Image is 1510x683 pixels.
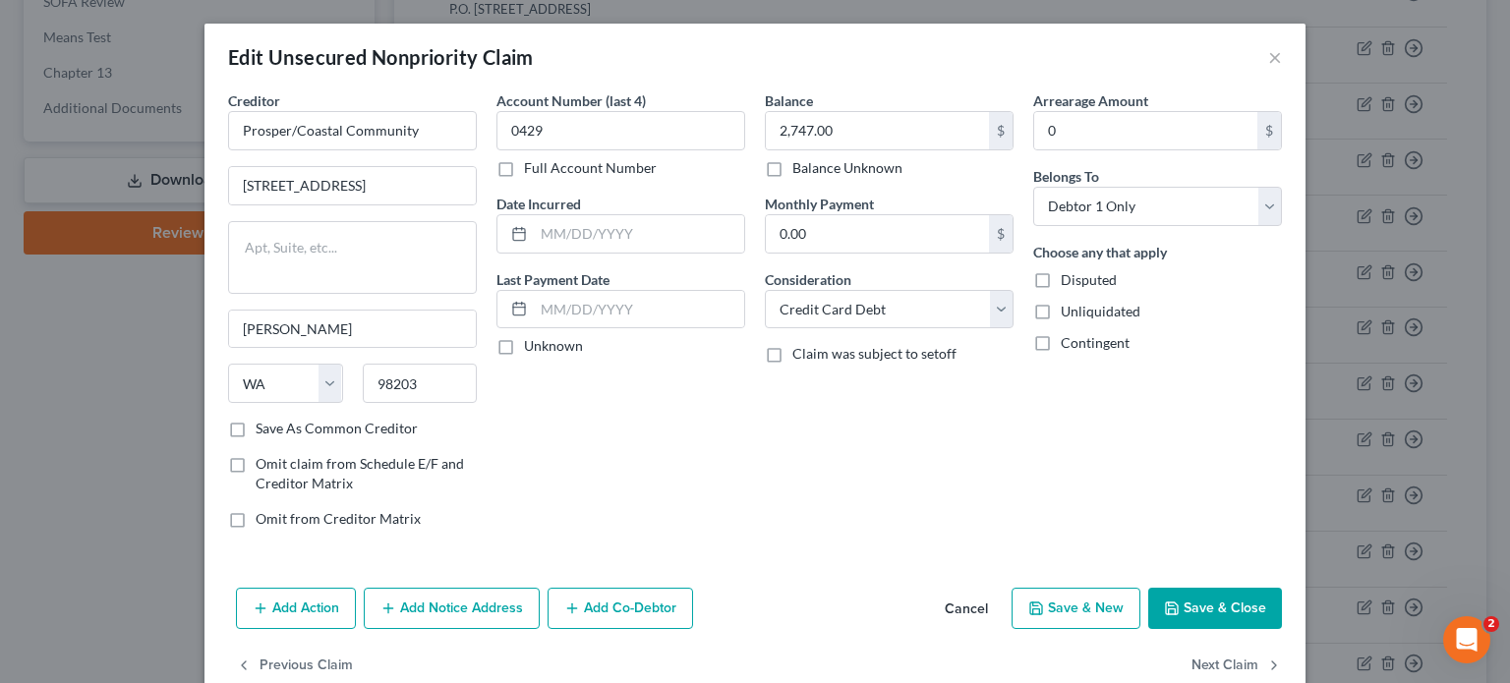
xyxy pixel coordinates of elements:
span: 2 [1483,616,1499,632]
label: Save As Common Creditor [256,419,418,438]
input: Enter city... [229,311,476,348]
label: Unknown [524,336,583,356]
label: Balance Unknown [792,158,902,178]
input: Enter address... [229,167,476,204]
label: Monthly Payment [765,194,874,214]
span: Unliquidated [1061,303,1140,319]
input: 0.00 [766,215,989,253]
span: Omit from Creditor Matrix [256,510,421,527]
div: $ [989,215,1013,253]
button: Add Notice Address [364,588,540,629]
span: Creditor [228,92,280,109]
input: MM/DD/YYYY [534,291,744,328]
label: Balance [765,90,813,111]
div: $ [1257,112,1281,149]
label: Account Number (last 4) [496,90,646,111]
label: Arrearage Amount [1033,90,1148,111]
input: MM/DD/YYYY [534,215,744,253]
label: Choose any that apply [1033,242,1167,262]
input: Search creditor by name... [228,111,477,150]
label: Last Payment Date [496,269,610,290]
span: Omit claim from Schedule E/F and Creditor Matrix [256,455,464,491]
button: Cancel [929,590,1004,629]
label: Date Incurred [496,194,581,214]
button: Save & New [1012,588,1140,629]
input: Enter zip... [363,364,478,403]
button: Add Action [236,588,356,629]
input: XXXX [496,111,745,150]
button: × [1268,45,1282,69]
label: Full Account Number [524,158,657,178]
span: Contingent [1061,334,1130,351]
input: 0.00 [1034,112,1257,149]
div: Edit Unsecured Nonpriority Claim [228,43,534,71]
div: $ [989,112,1013,149]
span: Belongs To [1033,168,1099,185]
label: Consideration [765,269,851,290]
button: Save & Close [1148,588,1282,629]
span: Disputed [1061,271,1117,288]
button: Add Co-Debtor [548,588,693,629]
span: Claim was subject to setoff [792,345,957,362]
iframe: Intercom live chat [1443,616,1490,663]
input: 0.00 [766,112,989,149]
